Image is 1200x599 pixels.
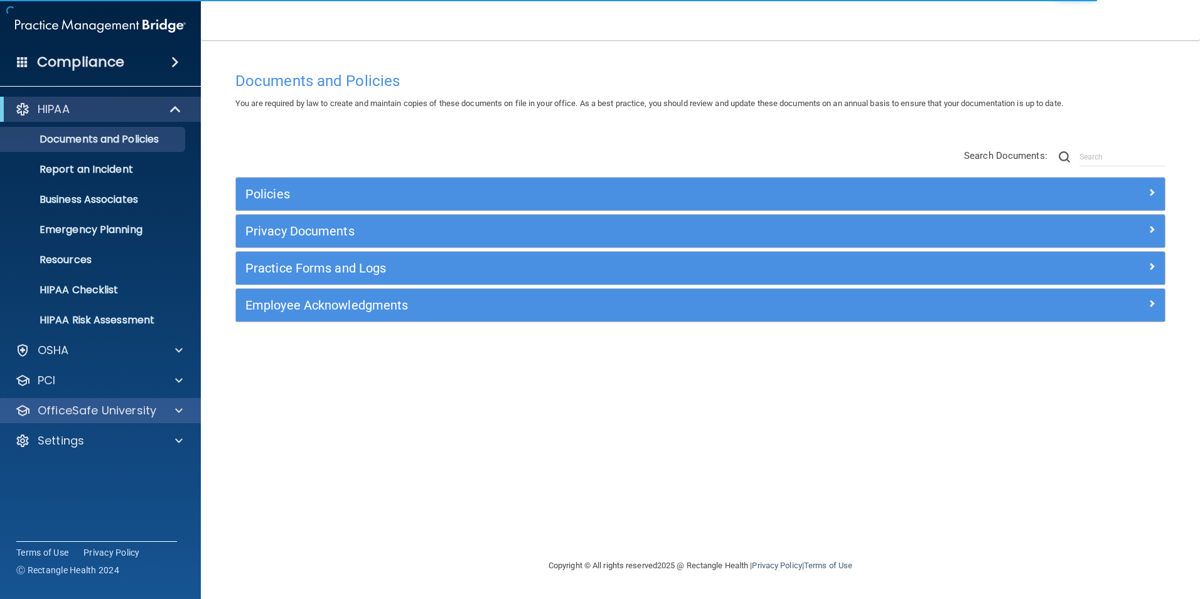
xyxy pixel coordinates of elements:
h4: Compliance [37,53,124,71]
h5: Employee Acknowledgments [245,298,923,312]
p: HIPAA [38,102,70,117]
p: PCI [38,373,55,388]
a: Employee Acknowledgments [245,295,1155,315]
p: Emergency Planning [8,224,179,236]
span: Ⓒ Rectangle Health 2024 [16,564,119,576]
a: OfficeSafe University [15,403,183,418]
p: OfficeSafe University [38,403,156,418]
a: HIPAA [15,102,182,117]
h4: Documents and Policies [235,73,1165,89]
input: Search [1079,148,1165,166]
a: Policies [245,184,1155,204]
p: Settings [38,433,84,448]
h5: Policies [245,187,923,201]
a: Terms of Use [16,546,68,559]
a: Practice Forms and Logs [245,258,1155,278]
span: Search Documents: [964,150,1047,161]
a: Terms of Use [804,561,852,570]
div: Copyright © All rights reserved 2025 @ Rectangle Health | | [471,546,929,586]
a: PCI [15,373,183,388]
a: Settings [15,433,183,448]
p: OSHA [38,343,69,358]
a: Privacy Policy [83,546,140,559]
h5: Privacy Documents [245,224,923,238]
p: Documents and Policies [8,133,179,146]
p: Business Associates [8,193,179,206]
p: Resources [8,254,179,266]
span: You are required by law to create and maintain copies of these documents on file in your office. ... [235,99,1063,108]
a: OSHA [15,343,183,358]
p: HIPAA Risk Assessment [8,314,179,326]
img: ic-search.3b580494.png [1059,151,1070,163]
p: HIPAA Checklist [8,284,179,296]
a: Privacy Documents [245,221,1155,241]
img: PMB logo [15,13,186,38]
p: Report an Incident [8,163,179,176]
iframe: Drift Widget Chat Controller [983,510,1185,560]
a: Privacy Policy [752,561,801,570]
h5: Practice Forms and Logs [245,261,923,275]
